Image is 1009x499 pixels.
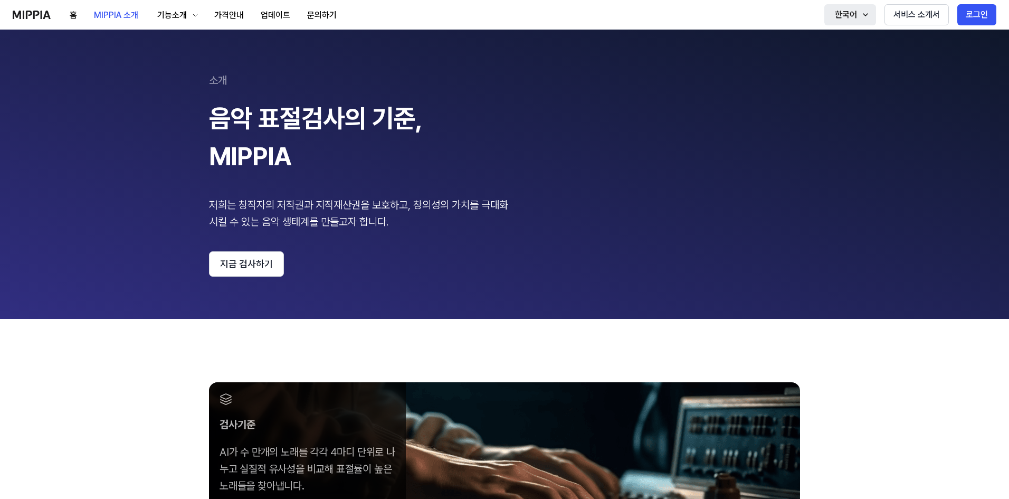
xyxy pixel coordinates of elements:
a: 업데이트 [252,1,299,30]
button: 문의하기 [299,5,345,26]
div: 소개 [209,72,800,89]
button: 홈 [61,5,85,26]
button: 서비스 소개서 [884,4,949,25]
img: logo [13,11,51,19]
div: 검사기준 [220,416,395,433]
button: 업데이트 [252,5,299,26]
button: MIPPIA 소개 [85,5,147,26]
div: 한국어 [833,8,859,21]
div: 기능소개 [155,9,189,22]
a: 지금 검사하기 [209,251,800,277]
div: 저희는 창작자의 저작권과 지적재산권을 보호하고, 창의성의 가치를 극대화 시킬 수 있는 음악 생태계를 만들고자 합니다. [209,196,515,230]
button: 한국어 [824,4,876,25]
div: AI가 수 만개의 노래를 각각 4마디 단위로 나누고 실질적 유사성을 비교해 표절률이 높은 노래들을 찾아냅니다. [220,444,395,494]
button: 로그인 [957,4,996,25]
button: 지금 검사하기 [209,251,284,277]
div: 음악 표절검사의 기준, MIPPIA [209,99,515,175]
button: 기능소개 [147,5,206,26]
button: 가격안내 [206,5,252,26]
a: MIPPIA 소개 [85,1,147,30]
